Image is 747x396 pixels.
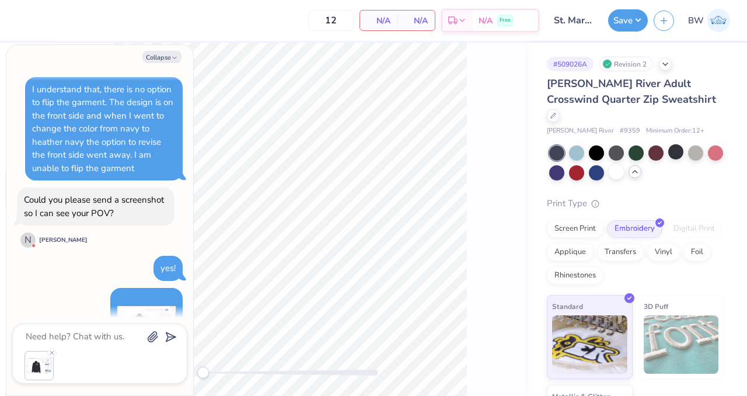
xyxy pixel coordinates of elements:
div: Print Type [547,197,724,210]
div: I understand that, there is no option to flip the garment. The design is on the front side and wh... [32,84,173,174]
span: N/A [404,15,428,27]
span: N/A [367,15,390,27]
a: BW [683,9,735,32]
div: Revision 2 [599,57,653,71]
button: Save [608,9,648,32]
span: Minimum Order: 12 + [646,126,704,136]
input: Untitled Design [545,9,602,32]
input: – – [308,10,354,31]
img: img_kihhc0cank_0871506efb8a17bc692fa5fed08a580302e01404d4b1d5b9195f1debf8434f77.png [117,294,176,352]
img: 3D Puff [644,315,719,374]
span: BW [688,14,704,27]
button: Collapse [142,51,181,63]
div: Screen Print [547,220,603,238]
span: # 9359 [620,126,640,136]
span: 3D Puff [644,300,668,312]
div: # 509026A [547,57,594,71]
img: Screenshot 2025-09-11 105021.png [26,353,52,378]
div: Transfers [597,244,644,261]
img: Standard [552,315,627,374]
div: Digital Print [666,220,722,238]
div: N [20,232,36,248]
span: [PERSON_NAME] River [547,126,614,136]
span: Standard [552,300,583,312]
div: [PERSON_NAME] [39,236,88,245]
div: Foil [683,244,711,261]
span: N/A [479,15,493,27]
img: Brooke Williams [707,9,730,32]
div: yes! [160,262,176,274]
div: Applique [547,244,594,261]
div: Vinyl [647,244,680,261]
span: Free [500,16,511,25]
div: Could you please send a screenshot so I can see your POV? [24,194,164,219]
span: [PERSON_NAME] River Adult Crosswind Quarter Zip Sweatshirt [547,77,716,106]
div: Rhinestones [547,267,603,284]
div: Accessibility label [197,367,209,378]
div: Embroidery [607,220,662,238]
